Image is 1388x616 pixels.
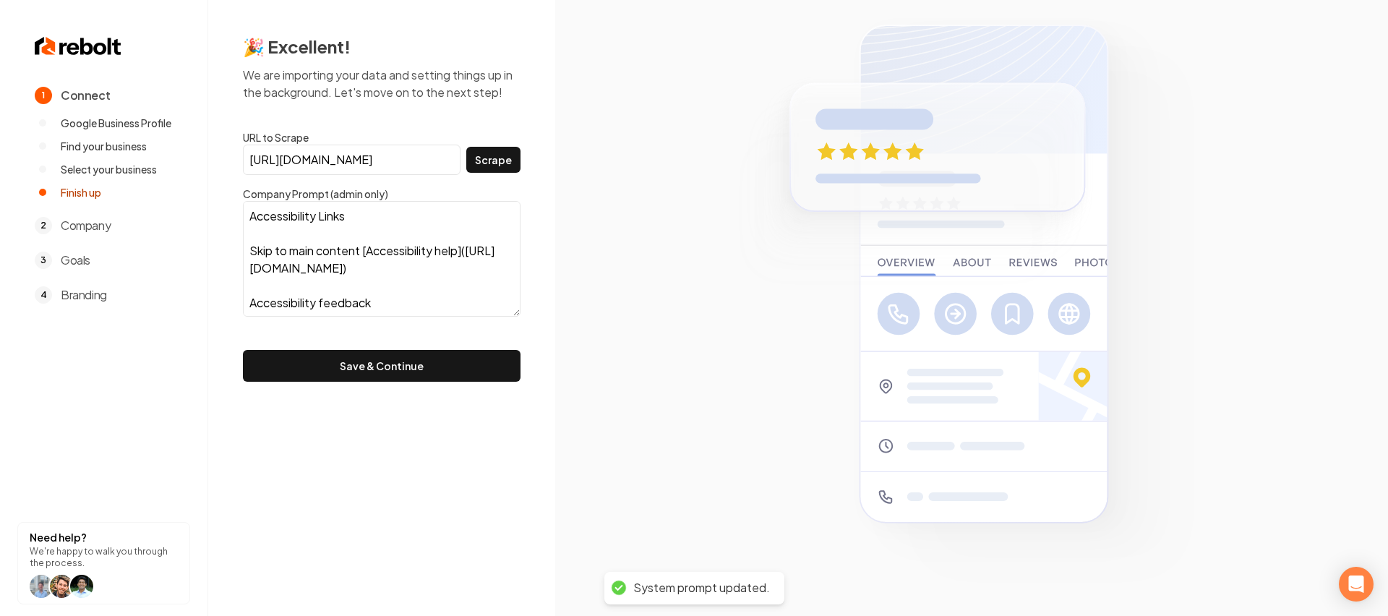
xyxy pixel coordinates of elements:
[50,575,73,598] img: help icon Will
[243,145,460,175] input: Enter URL
[243,67,520,101] p: We are importing your data and setting things up in the background. Let's move on to the next step!
[243,350,520,382] button: Save & Continue
[61,217,111,234] span: Company
[17,522,190,604] button: Need help?We're happy to walk you through the process.help icon Willhelp icon Willhelp icon arwin
[633,581,770,596] div: System prompt updated.
[61,185,101,200] span: Finish up
[35,286,52,304] span: 4
[30,546,178,569] p: We're happy to walk you through the process.
[35,87,52,104] span: 1
[61,162,157,176] span: Select your business
[243,130,520,145] label: URL to Scrape
[61,139,147,153] span: Find your business
[466,147,520,173] button: Scrape
[61,87,110,104] span: Connect
[1339,567,1374,602] div: Open Intercom Messenger
[61,252,90,269] span: Goals
[243,201,520,317] textarea: Accessibility Links Skip to main content [Accessibility help]([URL][DOMAIN_NAME]) Accessibility f...
[35,252,52,269] span: 3
[721,7,1221,610] img: Google Business Profile
[30,575,53,598] img: help icon Will
[35,217,52,234] span: 2
[243,187,520,201] label: Company Prompt (admin only)
[61,116,171,130] span: Google Business Profile
[70,575,93,598] img: help icon arwin
[61,286,107,304] span: Branding
[35,35,121,58] img: Rebolt Logo
[243,35,520,58] h2: 🎉 Excellent!
[30,531,87,544] strong: Need help?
